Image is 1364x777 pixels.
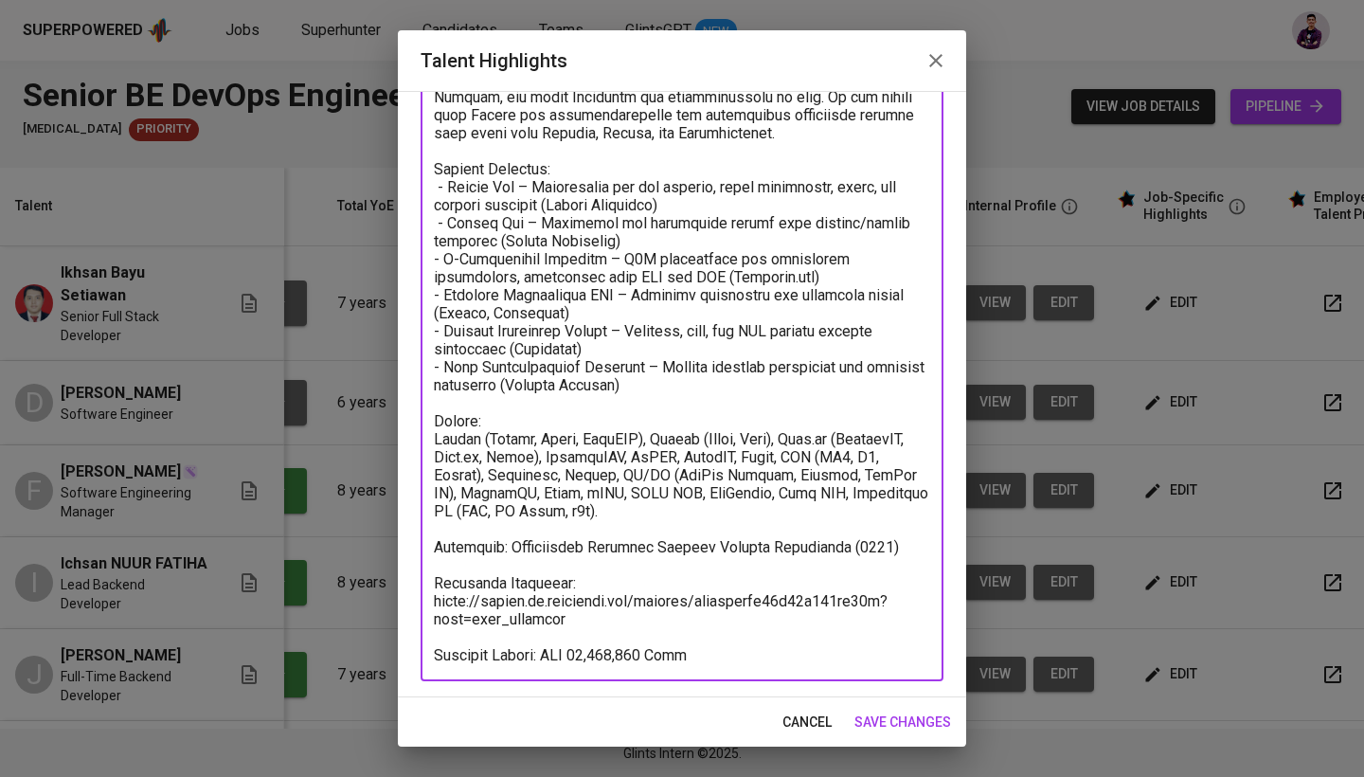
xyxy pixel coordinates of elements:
h2: Talent Highlights [421,45,943,76]
button: save changes [847,705,959,740]
span: save changes [854,711,951,734]
button: cancel [775,705,839,740]
span: cancel [782,711,832,734]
